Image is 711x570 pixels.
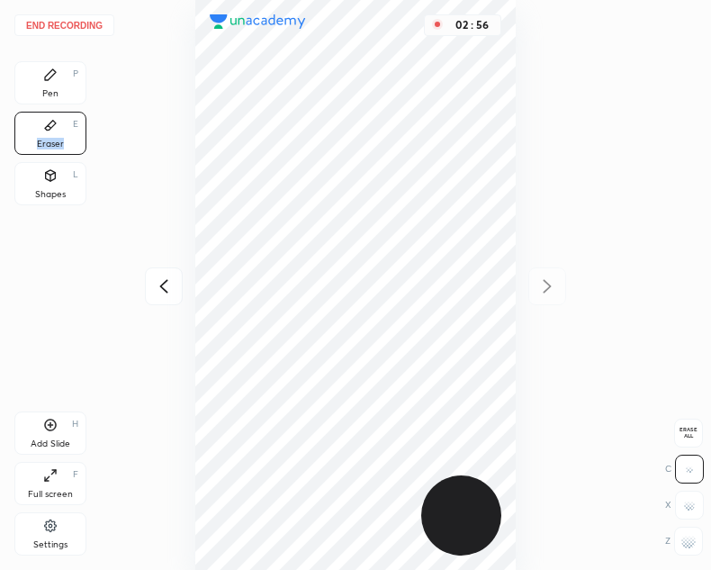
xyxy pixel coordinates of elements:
div: Z [665,527,703,556]
img: logo.38c385cc.svg [210,14,306,29]
div: Pen [42,89,58,98]
div: X [665,491,704,520]
div: P [73,69,78,78]
button: End recording [14,14,114,36]
div: Shapes [35,190,66,199]
span: Erase all [675,427,702,439]
div: C [665,455,704,484]
div: F [73,470,78,479]
div: Add Slide [31,439,70,448]
div: E [73,120,78,129]
div: Settings [33,540,67,549]
div: Full screen [28,490,73,499]
div: H [72,420,78,429]
div: L [73,170,78,179]
div: Eraser [37,140,64,149]
div: 02 : 56 [450,19,493,32]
